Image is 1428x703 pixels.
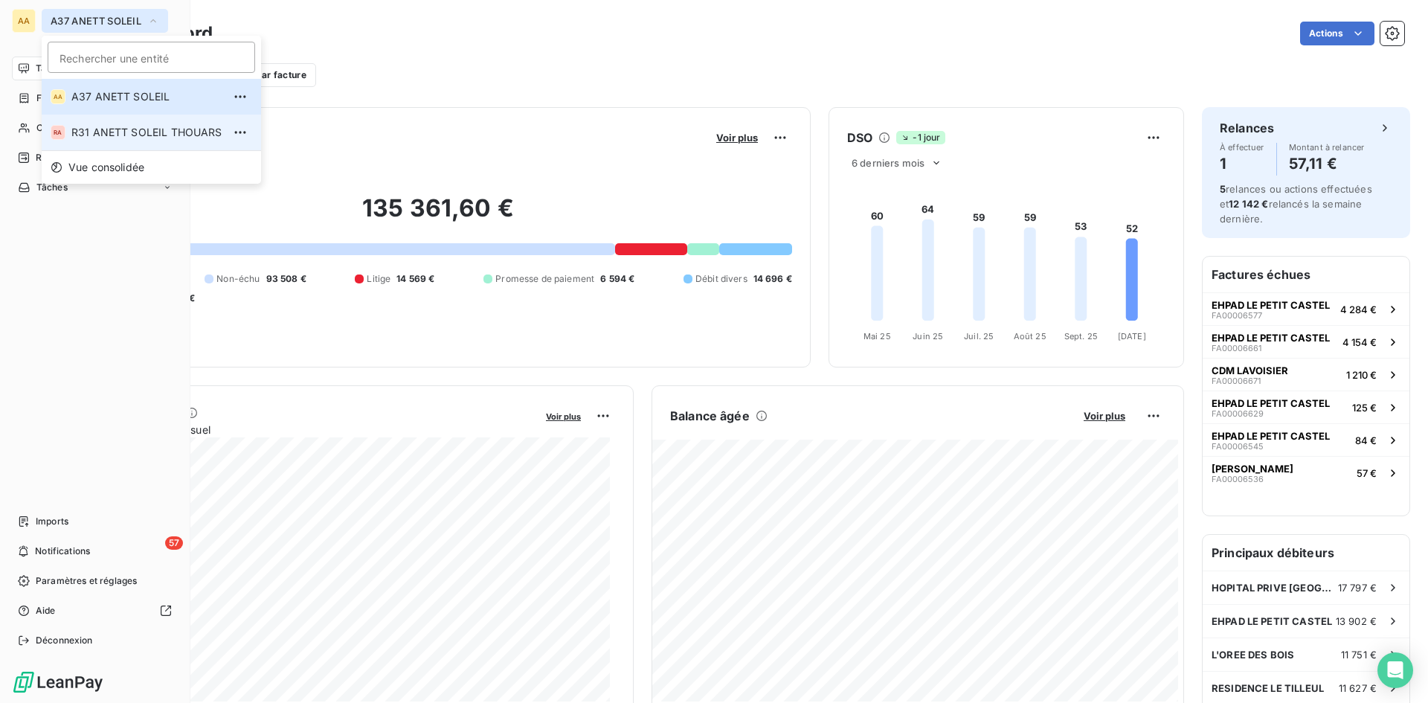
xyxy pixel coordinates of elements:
span: Voir plus [716,132,758,144]
div: Open Intercom Messenger [1377,652,1413,688]
span: 84 € [1355,434,1377,446]
span: 13 902 € [1336,615,1377,627]
span: RESIDENCE LE TILLEUL [1212,682,1324,694]
span: -1 jour [896,131,945,144]
span: FA00006545 [1212,442,1264,451]
span: EHPAD LE PETIT CASTEL [1212,397,1330,409]
tspan: Sept. 25 [1064,331,1098,341]
tspan: Juil. 25 [964,331,994,341]
div: AA [12,9,36,33]
h6: Relances [1220,119,1274,137]
span: 6 594 € [600,272,634,286]
span: Tableau de bord [36,62,105,75]
span: 11 627 € [1339,682,1377,694]
div: RA [51,125,65,140]
button: EHPAD LE PETIT CASTELFA0000654584 € [1203,423,1409,456]
h4: 1 [1220,152,1264,176]
span: A37 ANETT SOLEIL [71,89,222,104]
h6: Balance âgée [670,407,750,425]
button: Voir plus [712,131,762,144]
span: FA00006629 [1212,409,1264,418]
button: Voir plus [1079,409,1130,423]
span: 4 284 € [1340,304,1377,315]
h2: 135 361,60 € [84,193,792,238]
span: Imports [36,515,68,528]
span: 125 € [1352,402,1377,414]
button: Actions [1300,22,1374,45]
span: relances ou actions effectuées et relancés la semaine dernière. [1220,183,1372,225]
span: 14 696 € [753,272,792,286]
tspan: [DATE] [1118,331,1146,341]
input: placeholder [48,42,255,73]
span: 12 142 € [1229,198,1268,210]
tspan: Août 25 [1014,331,1046,341]
button: CDM LAVOISIERFA000066711 210 € [1203,358,1409,391]
span: L'OREE DES BOIS [1212,649,1294,661]
span: Voir plus [1084,410,1125,422]
span: Tâches [36,181,68,194]
span: FA00006661 [1212,344,1261,353]
span: 6 derniers mois [852,157,924,169]
span: Notifications [35,545,90,558]
div: AA [51,89,65,104]
span: EHPAD LE PETIT CASTEL [1212,615,1332,627]
span: Vue consolidée [68,160,144,175]
tspan: Juin 25 [913,331,943,341]
span: 4 154 € [1342,336,1377,348]
span: 57 [165,536,183,550]
button: EHPAD LE PETIT CASTELFA000065774 284 € [1203,292,1409,325]
span: R31 ANETT SOLEIL THOUARS [71,125,222,140]
span: EHPAD LE PETIT CASTEL [1212,332,1330,344]
span: Débit divers [695,272,747,286]
span: A37 ANETT SOLEIL [51,15,141,27]
button: [PERSON_NAME]FA0000653657 € [1203,456,1409,489]
tspan: Mai 25 [863,331,891,341]
span: Chiffre d'affaires mensuel [84,422,535,437]
span: 5 [1220,183,1226,195]
h6: Factures échues [1203,257,1409,292]
h6: Principaux débiteurs [1203,535,1409,571]
span: [PERSON_NAME] [1212,463,1293,475]
span: 93 508 € [266,272,306,286]
button: Voir plus [541,409,585,423]
span: Relances [36,151,75,164]
span: Clients [36,121,66,135]
span: Montant à relancer [1289,143,1365,152]
span: EHPAD LE PETIT CASTEL [1212,430,1330,442]
span: À effectuer [1220,143,1264,152]
button: EHPAD LE PETIT CASTELFA000066614 154 € [1203,325,1409,358]
img: Logo LeanPay [12,670,104,694]
h4: 57,11 € [1289,152,1365,176]
span: Promesse de paiement [495,272,594,286]
span: 57 € [1357,467,1377,479]
span: 11 751 € [1341,649,1377,661]
span: Factures [36,92,74,105]
span: EHPAD LE PETIT CASTEL [1212,299,1330,311]
h6: DSO [847,129,872,147]
span: Voir plus [546,411,581,422]
span: 1 210 € [1346,369,1377,381]
span: 14 569 € [396,272,434,286]
span: 17 797 € [1338,582,1377,594]
span: FA00006536 [1212,475,1264,484]
span: Non-échu [216,272,260,286]
span: Paramètres et réglages [36,574,137,588]
span: Déconnexion [36,634,93,647]
span: FA00006577 [1212,311,1262,320]
span: CDM LAVOISIER [1212,365,1288,376]
button: EHPAD LE PETIT CASTELFA00006629125 € [1203,391,1409,423]
span: Litige [367,272,390,286]
span: FA00006671 [1212,376,1261,385]
span: Aide [36,604,56,617]
a: Aide [12,599,178,623]
span: HOPITAL PRIVE [GEOGRAPHIC_DATA] [1212,582,1338,594]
